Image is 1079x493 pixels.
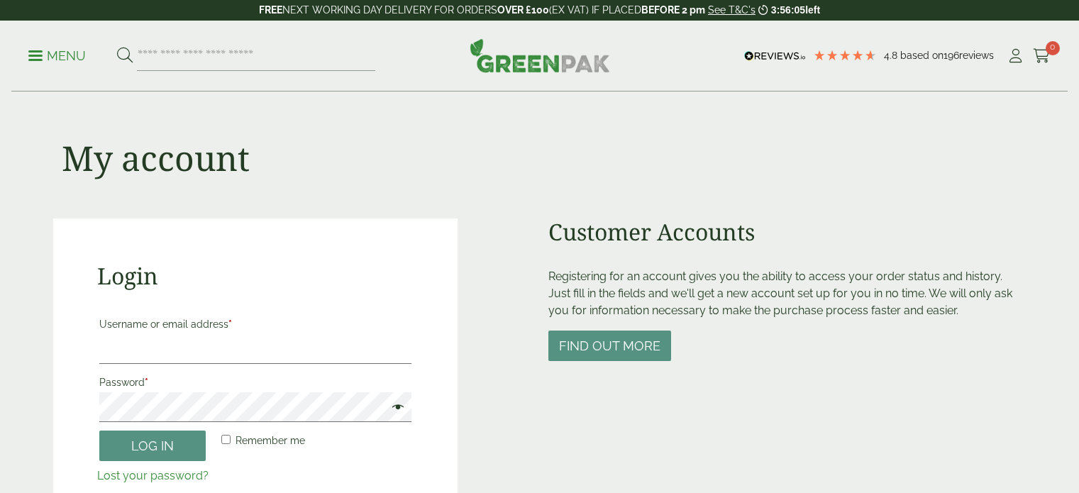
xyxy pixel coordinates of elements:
[99,372,412,392] label: Password
[28,48,86,65] p: Menu
[744,51,806,61] img: REVIEWS.io
[548,218,1026,245] h2: Customer Accounts
[708,4,756,16] a: See T&C's
[813,49,877,62] div: 4.79 Stars
[548,340,671,353] a: Find out more
[944,50,959,61] span: 196
[884,50,900,61] span: 4.8
[641,4,705,16] strong: BEFORE 2 pm
[62,138,250,179] h1: My account
[771,4,805,16] span: 3:56:05
[28,48,86,62] a: Menu
[259,4,282,16] strong: FREE
[1046,41,1060,55] span: 0
[221,435,231,444] input: Remember me
[99,431,206,461] button: Log in
[1033,49,1051,63] i: Cart
[470,38,610,72] img: GreenPak Supplies
[959,50,994,61] span: reviews
[236,435,305,446] span: Remember me
[805,4,820,16] span: left
[99,314,412,334] label: Username or email address
[548,268,1026,319] p: Registering for an account gives you the ability to access your order status and history. Just fi...
[97,469,209,482] a: Lost your password?
[97,262,414,289] h2: Login
[1033,45,1051,67] a: 0
[1007,49,1024,63] i: My Account
[548,331,671,361] button: Find out more
[900,50,944,61] span: Based on
[497,4,549,16] strong: OVER £100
